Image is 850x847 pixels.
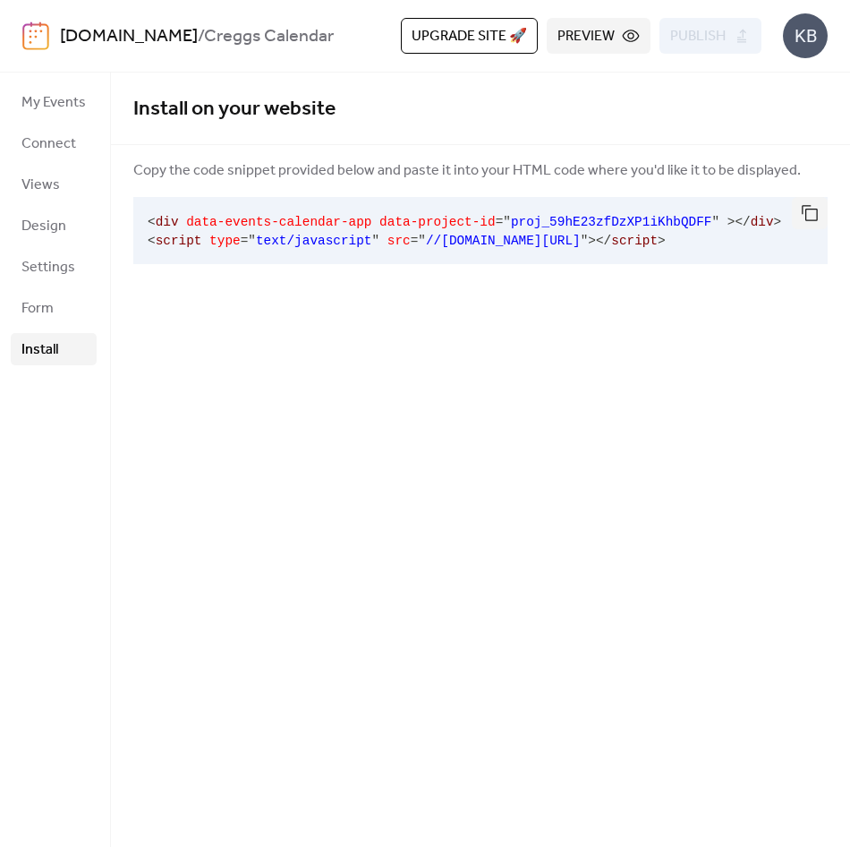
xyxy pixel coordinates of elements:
span: < [148,215,156,229]
b: Creggs Calendar [204,20,334,54]
span: Design [21,216,66,237]
span: Install on your website [133,90,336,129]
span: = [411,234,419,248]
span: > [588,234,596,248]
span: " [503,215,511,229]
a: Install [11,333,97,365]
button: Preview [547,18,650,54]
span: div [751,215,774,229]
span: Connect [21,133,76,155]
b: / [198,20,204,54]
span: = [241,234,249,248]
a: Settings [11,251,97,283]
a: My Events [11,86,97,118]
span: script [156,234,202,248]
a: Design [11,210,97,242]
span: Views [21,175,60,196]
span: text/javascript [256,234,372,248]
span: Form [21,298,54,320]
span: My Events [21,92,86,114]
span: " [711,215,719,229]
span: Copy the code snippet provided below and paste it into your HTML code where you'd like it to be d... [133,160,801,182]
span: Upgrade site 🚀 [412,26,527,47]
span: </ [596,234,611,248]
span: = [496,215,504,229]
span: src [387,234,411,248]
span: " [248,234,256,248]
a: Views [11,168,97,201]
span: < [148,234,156,248]
span: > [658,234,666,248]
a: Form [11,292,97,324]
span: type [209,234,241,248]
span: Install [21,339,58,361]
span: //[DOMAIN_NAME][URL] [426,234,581,248]
span: Settings [21,257,75,278]
span: </ [735,215,750,229]
span: " [371,234,379,248]
span: proj_59hE23zfDzXP1iKhbQDFF [511,215,712,229]
a: Connect [11,127,97,159]
span: " [581,234,589,248]
span: " [418,234,426,248]
span: data-events-calendar-app [186,215,371,229]
img: logo [22,21,49,50]
span: div [156,215,179,229]
span: > [727,215,735,229]
span: > [774,215,782,229]
span: Preview [557,26,615,47]
button: Upgrade site 🚀 [401,18,538,54]
a: [DOMAIN_NAME] [60,20,198,54]
span: script [611,234,658,248]
div: KB [783,13,828,58]
span: data-project-id [379,215,496,229]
